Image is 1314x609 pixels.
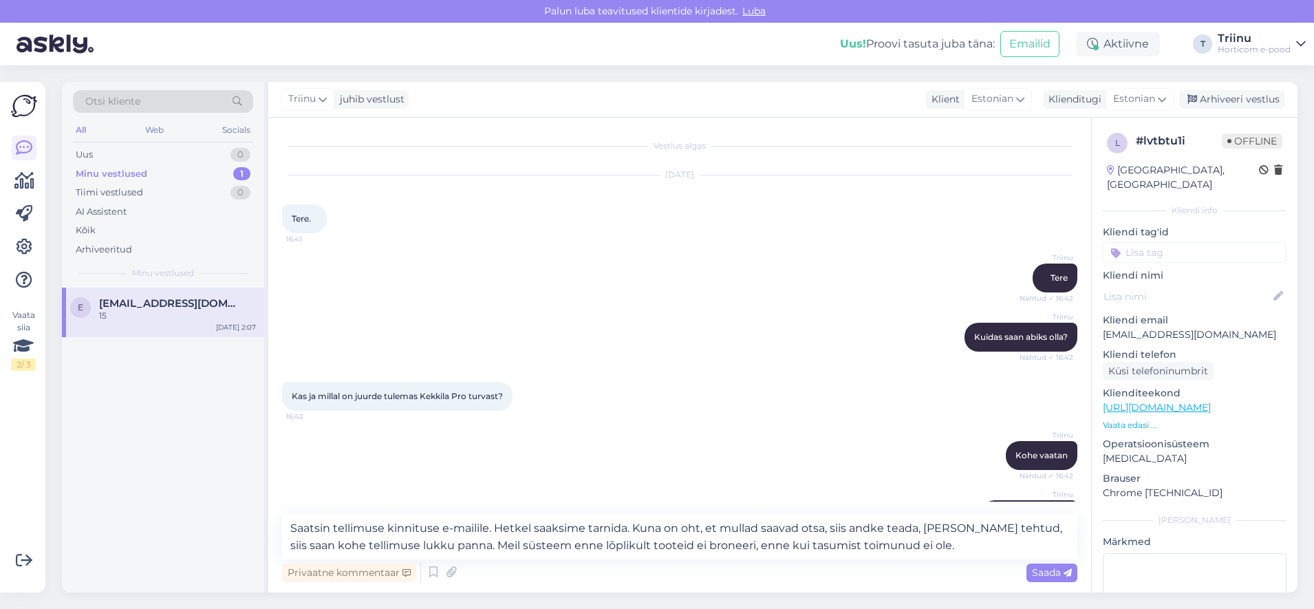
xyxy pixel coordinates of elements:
[11,93,37,119] img: Askly Logo
[230,148,250,162] div: 0
[1051,273,1068,283] span: Tere
[1103,289,1271,304] input: Lisa nimi
[230,186,250,200] div: 0
[216,322,256,332] div: [DATE] 2:07
[1032,566,1072,579] span: Saada
[1179,90,1285,109] div: Arhiveeri vestlus
[974,332,1068,342] span: Kuidas saan abiks olla?
[1103,268,1286,283] p: Kliendi nimi
[292,391,503,401] span: Kas ja millal on juurde tulemas Kekkila Pro turvast?
[1103,204,1286,217] div: Kliendi info
[282,169,1077,181] div: [DATE]
[1107,163,1259,192] div: [GEOGRAPHIC_DATA], [GEOGRAPHIC_DATA]
[282,514,1077,559] textarea: Saatsin tellimuse kinnituse e-mailile. Hetkel saaksime tarnida. Kuna on oht, et mullad saavad ots...
[11,309,36,371] div: Vaata siia
[76,224,96,237] div: Kõik
[1222,133,1282,149] span: Offline
[1103,535,1286,549] p: Märkmed
[1076,32,1160,56] div: Aktiivne
[286,234,338,244] span: 16:41
[282,564,416,582] div: Privaatne kommentaar
[334,92,405,107] div: juhib vestlust
[1020,293,1073,303] span: Nähtud ✓ 16:42
[1218,33,1291,44] div: Triinu
[1103,328,1286,342] p: [EMAIL_ADDRESS][DOMAIN_NAME]
[1103,313,1286,328] p: Kliendi email
[1218,33,1306,55] a: TriinuHorticom e-pood
[142,121,166,139] div: Web
[738,5,770,17] span: Luba
[971,92,1013,107] span: Estonian
[76,243,132,257] div: Arhiveeritud
[282,140,1077,152] div: Vestlus algas
[76,167,147,181] div: Minu vestlused
[132,267,194,279] span: Minu vestlused
[286,412,338,422] span: 16:42
[1103,348,1286,362] p: Kliendi telefon
[1020,471,1073,481] span: Nähtud ✓ 16:42
[288,92,316,107] span: Triinu
[1103,362,1214,381] div: Küsi telefoninumbrit
[292,213,311,224] span: Tere.
[1022,253,1073,263] span: Triinu
[1103,242,1286,263] input: Lisa tag
[1218,44,1291,55] div: Horticom e-pood
[1103,225,1286,239] p: Kliendi tag'id
[1022,430,1073,440] span: Triinu
[1103,386,1286,400] p: Klienditeekond
[1113,92,1155,107] span: Estonian
[78,302,83,312] span: E
[1103,514,1286,526] div: [PERSON_NAME]
[926,92,960,107] div: Klient
[1022,312,1073,322] span: Triinu
[76,186,143,200] div: Tiimi vestlused
[1103,401,1211,414] a: [URL][DOMAIN_NAME]
[76,148,93,162] div: Uus
[1022,489,1073,500] span: Triinu
[73,121,89,139] div: All
[840,36,995,52] div: Proovi tasuta juba täna:
[219,121,253,139] div: Socials
[233,167,250,181] div: 1
[1000,31,1059,57] button: Emailid
[85,94,140,109] span: Otsi kliente
[1103,419,1286,431] p: Vaata edasi ...
[1103,471,1286,486] p: Brauser
[1115,138,1120,148] span: l
[99,310,256,322] div: 15
[11,359,36,371] div: 2 / 3
[76,205,127,219] div: AI Assistent
[1020,352,1073,363] span: Nähtud ✓ 16:42
[1136,133,1222,149] div: # lvtbtu1i
[840,37,866,50] b: Uus!
[1103,451,1286,466] p: [MEDICAL_DATA]
[99,297,242,310] span: Exiic24@gmail.com
[1103,486,1286,500] p: Chrome [TECHNICAL_ID]
[1193,34,1212,54] div: T
[1043,92,1101,107] div: Klienditugi
[1015,450,1068,460] span: Kohe vaatan
[1103,437,1286,451] p: Operatsioonisüsteem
